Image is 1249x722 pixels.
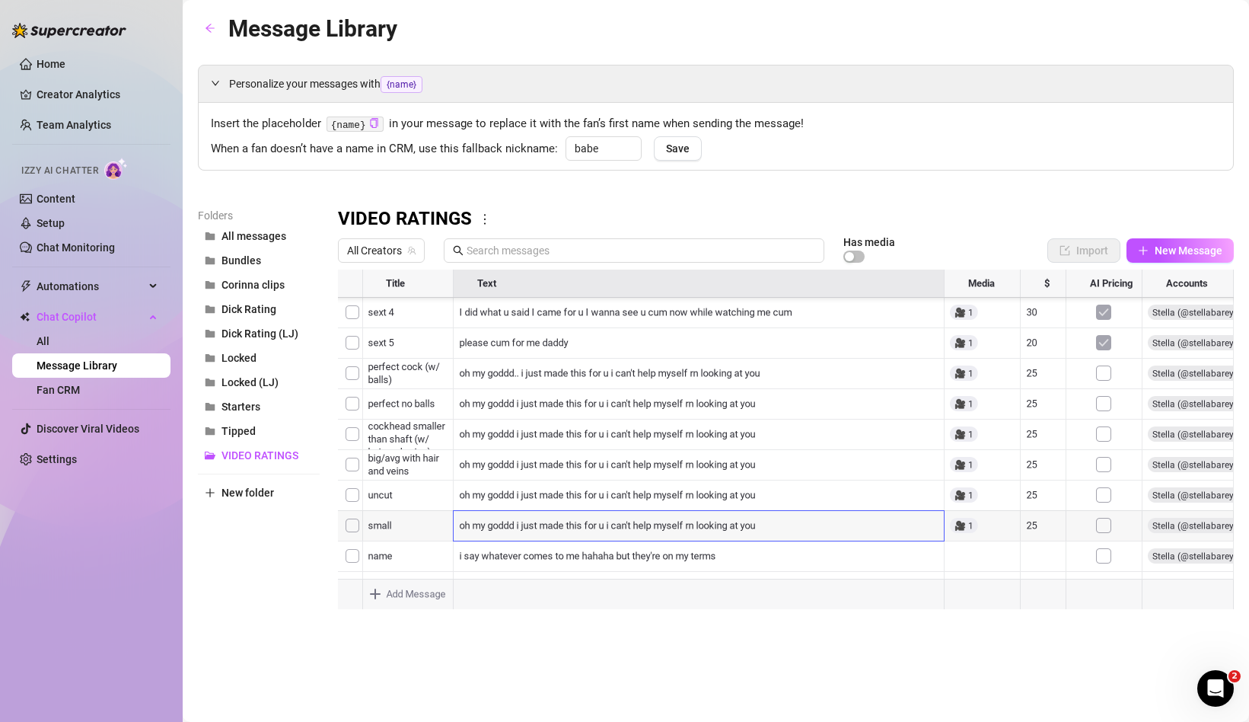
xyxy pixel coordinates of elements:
[654,136,702,161] button: Save
[221,401,260,413] span: Starters
[1126,238,1234,263] button: New Message
[369,118,379,128] span: copy
[1197,670,1234,707] iframe: Intercom live chat
[37,82,158,107] a: Creator Analytics
[221,376,279,388] span: Locked (LJ)
[198,419,320,443] button: Tipped
[205,487,215,498] span: plus
[205,450,215,461] span: folder-open
[1228,670,1241,682] span: 2
[198,346,320,370] button: Locked
[467,242,815,259] input: Search messages
[37,241,115,254] a: Chat Monitoring
[221,487,274,499] span: New folder
[198,481,320,505] button: New folder
[211,78,220,88] span: expanded
[221,425,256,437] span: Tipped
[205,426,215,436] span: folder
[198,370,320,395] button: Locked (LJ)
[347,239,416,262] span: All Creators
[381,76,422,93] span: {name}
[327,117,384,133] code: {name}
[221,254,261,267] span: Bundles
[104,158,128,180] img: AI Chatter
[198,321,320,346] button: Dick Rating (LJ)
[1155,244,1222,257] span: New Message
[37,193,75,205] a: Content
[198,248,320,273] button: Bundles
[666,142,690,155] span: Save
[205,280,215,290] span: folder
[20,280,32,292] span: thunderbolt
[1138,245,1149,256] span: plus
[338,207,472,232] h3: VIDEO RATINGS
[843,238,895,247] article: Has media
[205,304,215,315] span: folder
[198,273,320,297] button: Corinna clips
[37,274,145,299] span: Automations
[221,449,298,462] span: VIDEO RATINGS
[37,305,145,329] span: Chat Copilot
[228,11,397,46] article: Message Library
[21,164,98,178] span: Izzy AI Chatter
[199,65,1233,102] div: Personalize your messages with{name}
[37,217,65,229] a: Setup
[221,279,285,291] span: Corinna clips
[37,423,139,435] a: Discover Viral Videos
[407,246,416,255] span: team
[221,352,256,364] span: Locked
[37,335,49,347] a: All
[205,255,215,266] span: folder
[211,115,1221,133] span: Insert the placeholder in your message to replace it with the fan’s first name when sending the m...
[453,245,464,256] span: search
[205,328,215,339] span: folder
[198,395,320,419] button: Starters
[205,231,215,241] span: folder
[205,23,215,34] span: arrow-left
[37,453,77,465] a: Settings
[211,140,558,158] span: When a fan doesn’t have a name in CRM, use this fallback nickname:
[205,377,215,388] span: folder
[369,118,379,129] button: Click to Copy
[12,23,126,38] img: logo-BBDzfeDw.svg
[37,384,80,396] a: Fan CRM
[205,353,215,363] span: folder
[198,443,320,468] button: VIDEO RATINGS
[229,75,1221,93] span: Personalize your messages with
[37,359,117,372] a: Message Library
[198,207,320,224] article: Folders
[1047,238,1120,263] button: Import
[221,327,298,340] span: Dick Rating (LJ)
[221,303,276,315] span: Dick Rating
[20,311,30,322] img: Chat Copilot
[221,230,286,242] span: All messages
[37,58,65,70] a: Home
[198,224,320,248] button: All messages
[198,297,320,321] button: Dick Rating
[205,401,215,412] span: folder
[478,212,492,226] span: more
[37,119,111,131] a: Team Analytics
